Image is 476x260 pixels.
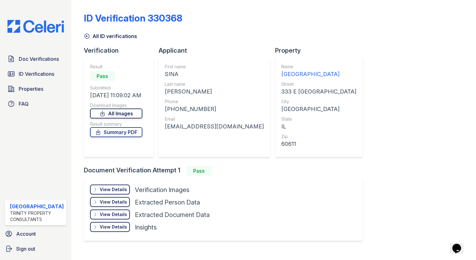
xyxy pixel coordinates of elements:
a: All Images [90,108,142,118]
div: Document Verification Attempt 1 [84,166,368,176]
img: CE_Logo_Blue-a8612792a0a2168367f1c8372b55b34899dd931a85d93a1a3d3e32e68fde9ad4.png [2,20,69,33]
div: Email [165,116,264,122]
a: Name [GEOGRAPHIC_DATA] [281,64,356,79]
div: City [281,99,356,105]
div: [GEOGRAPHIC_DATA] [281,70,356,79]
div: 60611 [281,140,356,148]
a: All ID verifications [84,32,137,40]
div: Verification Images [135,185,189,194]
div: ID Verification 330368 [84,12,182,24]
div: Trinity Property Consultants [10,210,64,223]
div: [PHONE_NUMBER] [165,105,264,113]
div: View Details [100,199,127,205]
span: ID Verifications [19,70,54,78]
a: ID Verifications [5,68,66,80]
div: Verification [84,46,159,55]
div: Extracted Person Data [135,198,200,207]
div: Applicant [159,46,275,55]
a: FAQ [5,98,66,110]
div: Result summary [90,121,142,127]
iframe: chat widget [450,235,470,254]
div: [DATE] 11:09:02 AM [90,91,142,100]
div: Submitted [90,85,142,91]
div: Extracted Document Data [135,210,210,219]
div: View Details [100,186,127,193]
div: 333 E [GEOGRAPHIC_DATA] [281,87,356,96]
div: Pass [90,71,115,81]
div: View Details [100,224,127,230]
div: SINA [165,70,264,79]
a: Summary PDF [90,127,142,137]
span: Sign out [16,245,35,253]
div: Pass [187,166,212,176]
a: Sign out [2,243,69,255]
div: Zip [281,133,356,140]
a: Account [2,228,69,240]
div: Download Images [90,102,142,108]
span: Properties [19,85,43,93]
div: IL [281,122,356,131]
div: View Details [100,211,127,218]
a: Doc Verifications [5,53,66,65]
div: Property [275,46,368,55]
div: State [281,116,356,122]
span: Doc Verifications [19,55,59,63]
div: [EMAIL_ADDRESS][DOMAIN_NAME] [165,122,264,131]
span: FAQ [19,100,29,108]
div: Name [281,64,356,70]
div: Result [90,64,142,70]
div: Insights [135,223,157,232]
div: Street [281,81,356,87]
span: Account [16,230,36,238]
div: [GEOGRAPHIC_DATA] [281,105,356,113]
div: Phone [165,99,264,105]
div: [PERSON_NAME] [165,87,264,96]
div: Last name [165,81,264,87]
a: Properties [5,83,66,95]
div: First name [165,64,264,70]
div: [GEOGRAPHIC_DATA] [10,203,64,210]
